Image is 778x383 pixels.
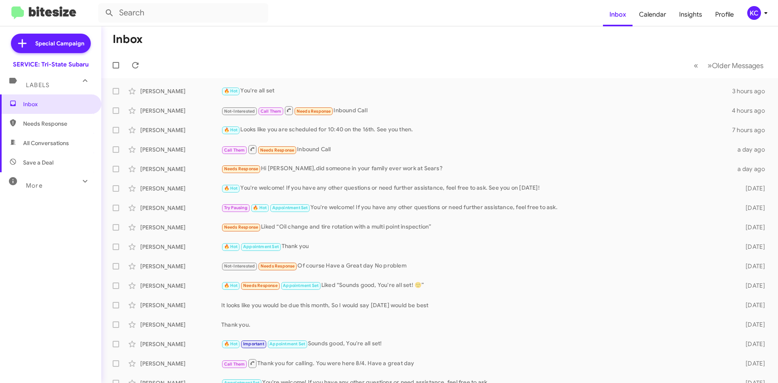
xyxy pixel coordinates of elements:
[140,340,221,348] div: [PERSON_NAME]
[140,282,221,290] div: [PERSON_NAME]
[707,60,712,71] span: »
[224,263,255,269] span: Not-Interested
[733,282,772,290] div: [DATE]
[224,186,238,191] span: 🔥 Hot
[221,164,733,173] div: Hi [PERSON_NAME],did someone in your family ever work at Sears?
[221,339,733,349] div: Sounds good, You're all set!
[253,205,267,210] span: 🔥 Hot
[224,148,245,153] span: Call Them
[733,145,772,154] div: a day ago
[733,262,772,270] div: [DATE]
[703,57,768,74] button: Next
[140,107,221,115] div: [PERSON_NAME]
[140,126,221,134] div: [PERSON_NAME]
[712,61,763,70] span: Older Messages
[140,165,221,173] div: [PERSON_NAME]
[140,223,221,231] div: [PERSON_NAME]
[221,301,733,309] div: It looks like you would be due this month, So I would say [DATE] would be best
[140,145,221,154] div: [PERSON_NAME]
[221,125,732,135] div: Looks like you are scheduled for 10:40 on the 16th. See you then.
[23,120,92,128] span: Needs Response
[261,109,282,114] span: Call Them
[733,321,772,329] div: [DATE]
[224,244,238,249] span: 🔥 Hot
[224,362,245,367] span: Call Them
[733,204,772,212] div: [DATE]
[224,127,238,133] span: 🔥 Hot
[283,283,318,288] span: Appointment Set
[732,107,772,115] div: 4 hours ago
[113,33,143,46] h1: Inbox
[603,3,633,26] a: Inbox
[23,100,92,108] span: Inbox
[221,223,733,232] div: Liked “Oil change and tire rotation with a multi point inspection”
[689,57,768,74] nav: Page navigation example
[221,358,733,368] div: Thank you for calling. You were here 8/4. Have a great day
[733,223,772,231] div: [DATE]
[221,184,733,193] div: You're welcome! If you have any other questions or need further assistance, feel free to ask. See...
[23,139,69,147] span: All Conversations
[747,6,761,20] div: KC
[140,359,221,368] div: [PERSON_NAME]
[23,158,53,167] span: Save a Deal
[11,34,91,53] a: Special Campaign
[26,81,49,89] span: Labels
[221,203,733,212] div: You're welcome! If you have any other questions or need further assistance, feel free to ask.
[98,3,268,23] input: Search
[733,243,772,251] div: [DATE]
[221,86,732,96] div: You're all set
[224,166,259,171] span: Needs Response
[140,301,221,309] div: [PERSON_NAME]
[740,6,769,20] button: KC
[689,57,703,74] button: Previous
[224,341,238,347] span: 🔥 Hot
[221,144,733,154] div: Inbound Call
[733,301,772,309] div: [DATE]
[733,165,772,173] div: a day ago
[243,283,278,288] span: Needs Response
[243,341,264,347] span: Important
[272,205,308,210] span: Appointment Set
[732,87,772,95] div: 3 hours ago
[140,243,221,251] div: [PERSON_NAME]
[694,60,698,71] span: «
[221,242,733,251] div: Thank you
[732,126,772,134] div: 7 hours ago
[243,244,279,249] span: Appointment Set
[140,262,221,270] div: [PERSON_NAME]
[221,281,733,290] div: Liked “Sounds good, You're all set! 🙂”
[297,109,331,114] span: Needs Response
[224,225,259,230] span: Needs Response
[633,3,673,26] a: Calendar
[221,321,733,329] div: Thank you.
[140,321,221,329] div: [PERSON_NAME]
[733,184,772,193] div: [DATE]
[224,205,248,210] span: Try Pausing
[140,87,221,95] div: [PERSON_NAME]
[269,341,305,347] span: Appointment Set
[140,204,221,212] div: [PERSON_NAME]
[733,340,772,348] div: [DATE]
[26,182,43,189] span: More
[224,109,255,114] span: Not-Interested
[35,39,84,47] span: Special Campaign
[221,105,732,116] div: Inbound Call
[709,3,740,26] a: Profile
[221,261,733,271] div: Of course Have a Great day No problem
[140,184,221,193] div: [PERSON_NAME]
[13,60,89,68] div: SERVICE: Tri-State Subaru
[224,88,238,94] span: 🔥 Hot
[261,263,295,269] span: Needs Response
[733,359,772,368] div: [DATE]
[260,148,295,153] span: Needs Response
[673,3,709,26] a: Insights
[224,283,238,288] span: 🔥 Hot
